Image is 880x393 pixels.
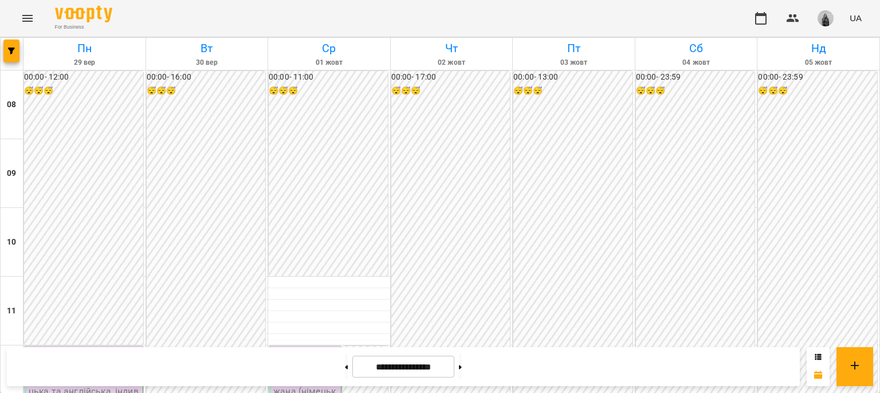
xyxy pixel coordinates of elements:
h6: 00:00 - 12:00 [24,71,143,84]
span: For Business [55,23,112,31]
h6: 😴😴😴 [513,85,632,97]
h6: Вт [148,40,266,57]
h6: 00:00 - 16:00 [147,71,266,84]
button: UA [845,7,866,29]
h6: 00:00 - 23:59 [758,71,877,84]
h6: 😴😴😴 [24,85,143,97]
button: Menu [14,5,41,32]
img: 465148d13846e22f7566a09ee851606a.jpeg [818,10,834,26]
h6: 11 [7,305,16,317]
h6: 09 [7,167,16,180]
h6: 01 жовт [270,57,388,68]
h6: Ср [270,40,388,57]
h6: 😴😴😴 [269,85,388,97]
span: UA [850,12,862,24]
h6: 29 вер [25,57,144,68]
h6: 03 жовт [514,57,633,68]
img: Voopty Logo [55,6,112,22]
h6: 😴😴😴 [391,85,510,97]
h6: 😴😴😴 [147,85,266,97]
h6: Пн [25,40,144,57]
h6: 30 вер [148,57,266,68]
h6: 00:00 - 13:00 [513,71,632,84]
h6: 00:00 - 11:00 [269,71,388,84]
h6: 😴😴😴 [636,85,755,97]
h6: 10 [7,236,16,249]
h6: 04 жовт [637,57,756,68]
h6: 05 жовт [759,57,878,68]
h6: 00:00 - 23:59 [636,71,755,84]
h6: Пт [514,40,633,57]
h6: Нд [759,40,878,57]
h6: Сб [637,40,756,57]
h6: Чт [392,40,511,57]
h6: 00:00 - 17:00 [391,71,510,84]
h6: 08 [7,99,16,111]
h6: 02 жовт [392,57,511,68]
h6: 😴😴😴 [758,85,877,97]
